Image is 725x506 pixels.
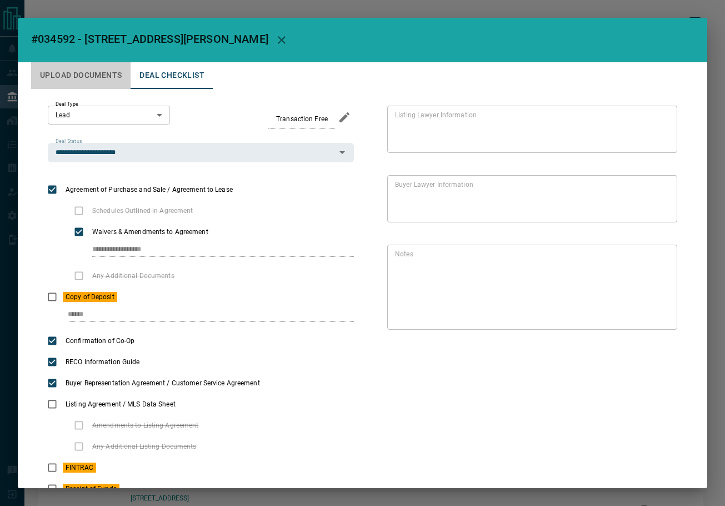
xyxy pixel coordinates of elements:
span: Any Additional Documents [89,271,177,281]
button: edit [335,108,354,127]
span: #034592 - [STREET_ADDRESS][PERSON_NAME] [31,32,268,46]
span: Receipt of Funds [63,484,119,494]
span: Confirmation of Co-Op [63,336,137,346]
span: Amendments to Listing Agreement [89,420,202,430]
input: checklist input [68,307,331,322]
span: Buyer Representation Agreement / Customer Service Agreement [63,378,263,388]
textarea: text field [395,250,665,325]
span: Agreement of Purchase and Sale / Agreement to Lease [63,185,236,195]
button: Deal Checklist [131,62,213,89]
textarea: text field [395,180,665,218]
button: Upload Documents [31,62,131,89]
input: checklist input [92,242,331,257]
span: Copy of Deposit [63,292,117,302]
span: FINTRAC [63,463,96,473]
span: Schedules Outlined in Agreement [89,206,196,216]
div: Lead [48,106,170,125]
label: Deal Type [56,101,78,108]
button: Open [334,145,350,160]
span: Waivers & Amendments to Agreement [89,227,211,237]
textarea: text field [395,111,665,148]
span: Any Additional Listing Documents [89,441,199,452]
label: Deal Status [56,138,82,145]
span: RECO Information Guide [63,357,142,367]
span: Listing Agreement / MLS Data Sheet [63,399,178,409]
